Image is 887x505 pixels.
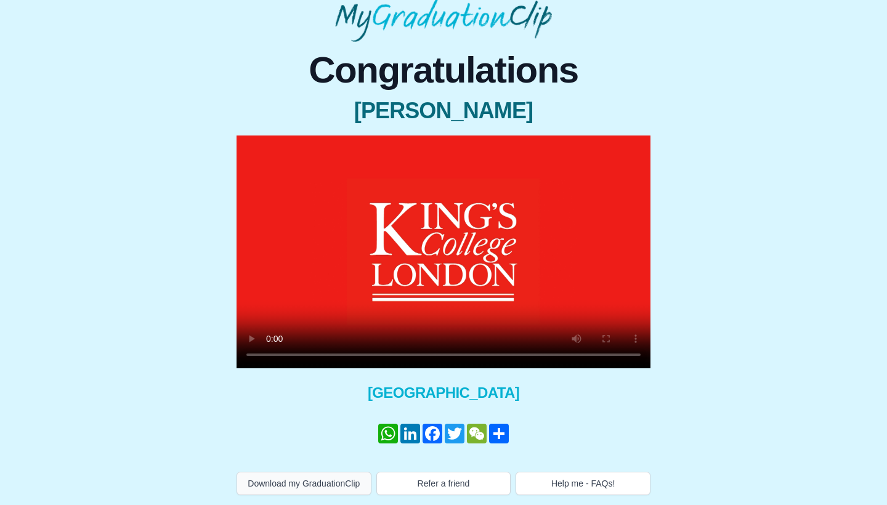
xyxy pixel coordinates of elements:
button: Download my GraduationClip [237,472,371,495]
a: LinkedIn [399,424,421,443]
a: WhatsApp [377,424,399,443]
button: Help me - FAQs! [516,472,650,495]
span: [PERSON_NAME] [237,99,650,123]
a: Facebook [421,424,443,443]
a: WeChat [466,424,488,443]
span: [GEOGRAPHIC_DATA] [237,383,650,403]
span: Congratulations [237,52,650,89]
a: Share [488,424,510,443]
button: Refer a friend [376,472,511,495]
a: Twitter [443,424,466,443]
